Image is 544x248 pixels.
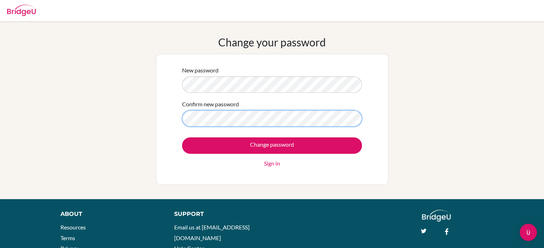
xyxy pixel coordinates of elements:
label: Confirm new password [182,100,239,108]
img: Bridge-U [7,5,36,16]
a: Resources [60,224,86,231]
a: Terms [60,234,75,241]
div: Support [174,210,264,218]
input: Change password [182,137,362,154]
a: Email us at [EMAIL_ADDRESS][DOMAIN_NAME] [174,224,250,241]
a: Sign in [264,159,280,168]
h1: Change your password [218,36,326,49]
img: logo_white@2x-f4f0deed5e89b7ecb1c2cc34c3e3d731f90f0f143d5ea2071677605dd97b5244.png [422,210,451,222]
div: About [60,210,158,218]
div: Open Intercom Messenger [520,224,537,241]
label: New password [182,66,219,75]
